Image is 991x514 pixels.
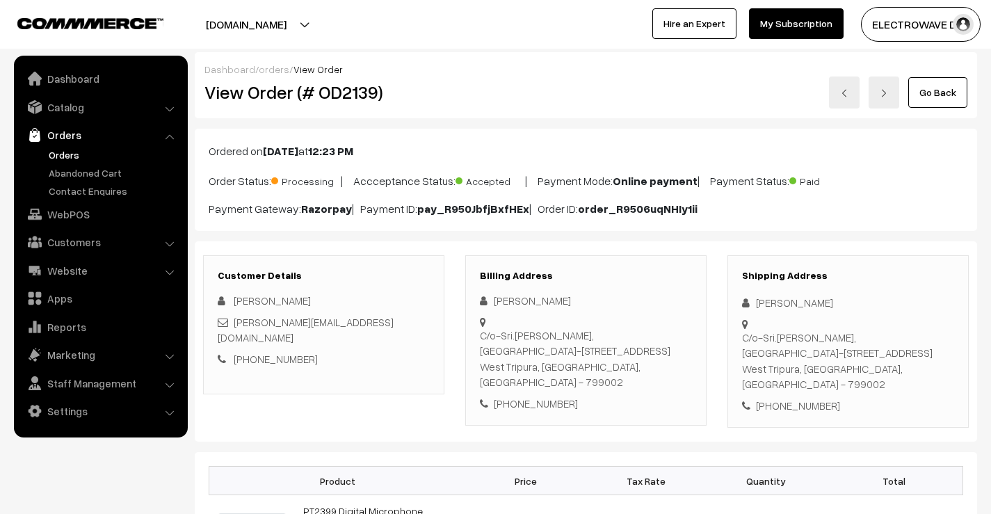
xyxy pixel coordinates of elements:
a: [PERSON_NAME][EMAIL_ADDRESS][DOMAIN_NAME] [218,316,394,344]
div: C/o-Sri.[PERSON_NAME], [GEOGRAPHIC_DATA]-[STREET_ADDRESS] West Tripura, [GEOGRAPHIC_DATA], [GEOGR... [480,328,692,390]
span: Accepted [456,170,525,188]
a: Reports [17,314,183,339]
span: Paid [789,170,859,188]
a: Staff Management [17,371,183,396]
b: order_R9506uqNHIy1ii [578,202,698,216]
b: pay_R950JbfjBxfHEx [417,202,529,216]
div: [PERSON_NAME] [480,293,692,309]
a: Apps [17,286,183,311]
span: [PERSON_NAME] [234,294,311,307]
b: [DATE] [263,144,298,158]
b: Online payment [613,174,698,188]
a: Catalog [17,95,183,120]
h3: Shipping Address [742,270,954,282]
b: Razorpay [301,202,352,216]
img: right-arrow.png [880,89,888,97]
th: Quantity [706,467,825,495]
button: [DOMAIN_NAME] [157,7,335,42]
span: Processing [271,170,341,188]
div: / / [204,62,967,77]
div: C/o-Sri.[PERSON_NAME], [GEOGRAPHIC_DATA]-[STREET_ADDRESS] West Tripura, [GEOGRAPHIC_DATA], [GEOGR... [742,330,954,392]
a: Settings [17,399,183,424]
a: Abandoned Cart [45,166,183,180]
a: WebPOS [17,202,183,227]
h3: Billing Address [480,270,692,282]
th: Price [466,467,586,495]
p: Payment Gateway: | Payment ID: | Order ID: [209,200,963,217]
img: COMMMERCE [17,18,163,29]
h2: View Order (# OD2139) [204,81,445,103]
a: Orders [17,122,183,147]
th: Product [209,467,467,495]
div: [PHONE_NUMBER] [742,398,954,414]
a: Orders [45,147,183,162]
a: Contact Enquires [45,184,183,198]
th: Tax Rate [586,467,705,495]
a: Website [17,258,183,283]
h3: Customer Details [218,270,430,282]
img: left-arrow.png [840,89,848,97]
a: Customers [17,230,183,255]
a: COMMMERCE [17,14,139,31]
b: 12:23 PM [308,144,353,158]
a: Go Back [908,77,967,108]
a: Marketing [17,342,183,367]
button: ELECTROWAVE DE… [861,7,981,42]
div: [PERSON_NAME] [742,295,954,311]
a: Dashboard [204,63,255,75]
a: orders [259,63,289,75]
p: Order Status: | Accceptance Status: | Payment Mode: | Payment Status: [209,170,963,189]
p: Ordered on at [209,143,963,159]
a: Dashboard [17,66,183,91]
span: View Order [293,63,343,75]
th: Total [825,467,962,495]
img: user [953,14,974,35]
a: [PHONE_NUMBER] [234,353,318,365]
div: [PHONE_NUMBER] [480,396,692,412]
a: Hire an Expert [652,8,736,39]
a: My Subscription [749,8,844,39]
